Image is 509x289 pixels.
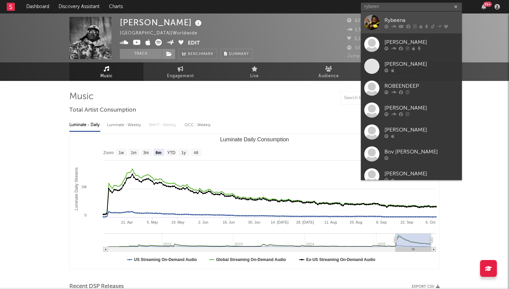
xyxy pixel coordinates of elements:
span: 1,510 [347,28,367,32]
text: 1y [181,150,186,155]
input: Search for artists [361,3,462,11]
a: [PERSON_NAME] [361,121,462,143]
text: 1M [81,185,87,189]
div: [PERSON_NAME] [384,104,459,112]
text: Global Streaming On-Demand Audio [216,257,286,262]
div: [PERSON_NAME] [384,126,459,134]
div: ROBEENDEEP [384,82,459,90]
button: Edit [188,39,200,48]
button: Summary [220,49,252,59]
text: All [194,150,198,155]
span: Live [250,72,259,80]
text: 22. Sep [401,220,413,224]
text: 3m [143,150,149,155]
div: [GEOGRAPHIC_DATA] | Worldwide [120,29,205,37]
text: Luminate Daily Streams [74,167,79,210]
text: 2. Jun [198,220,208,224]
a: Audience [292,62,366,81]
span: Audience [318,72,339,80]
text: 28. [DATE] [296,220,314,224]
div: Rybeena [384,16,459,24]
div: [PERSON_NAME] [384,60,459,68]
text: 16. Jun [223,220,235,224]
button: 99+ [481,4,486,9]
a: Engagement [143,62,217,81]
a: [PERSON_NAME] [361,55,462,77]
text: 25. Aug [350,220,362,224]
div: Bov [PERSON_NAME] [384,148,459,156]
span: Total Artist Consumption [69,106,136,114]
text: 1m [131,150,137,155]
span: 627,633 [347,19,373,23]
text: 0 [84,213,87,217]
div: [PERSON_NAME] [384,38,459,46]
text: 6m [156,150,161,155]
a: Benchmark [178,49,217,59]
text: Luminate Daily Consumption [220,137,289,142]
span: 5,158 [347,37,367,41]
a: [PERSON_NAME] [361,165,462,187]
text: Zoom [103,150,114,155]
text: YTD [167,150,175,155]
a: [PERSON_NAME] [361,99,462,121]
div: Luminate - Daily [69,119,100,131]
input: Search by song name or URL [341,95,412,101]
text: US Streaming On-Demand Audio [134,257,197,262]
span: Music [100,72,113,80]
text: Ex-US Streaming On-Demand Audio [306,257,376,262]
text: 19. May [171,220,185,224]
text: 21. Apr [121,220,133,224]
svg: Luminate Daily Consumption [70,134,439,269]
text: 11. Aug [324,220,337,224]
text: 6. Oct [426,220,435,224]
span: Summary [229,52,249,56]
span: Engagement [167,72,194,80]
a: Live [217,62,292,81]
text: 5. May [147,220,158,224]
div: Luminate - Weekly [107,119,142,131]
a: [PERSON_NAME] [361,33,462,55]
a: ROBEENDEEP [361,77,462,99]
text: 14. [DATE] [271,220,289,224]
span: 582,833 Monthly Listeners [347,46,414,50]
a: Music [69,62,143,81]
button: Track [120,49,162,59]
a: Bov [PERSON_NAME] [361,143,462,165]
text: 1w [119,150,124,155]
div: [PERSON_NAME] [120,17,203,28]
text: 8. Sep [376,220,387,224]
span: Benchmark [188,50,213,58]
div: OCC - Weekly [184,119,211,131]
span: Jump Score: 73.4 [347,54,386,58]
button: Export CSV [412,285,440,289]
div: [PERSON_NAME] [384,170,459,178]
text: 30. Jun [248,220,260,224]
div: 99 + [483,2,492,7]
a: Rybeena [361,11,462,33]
